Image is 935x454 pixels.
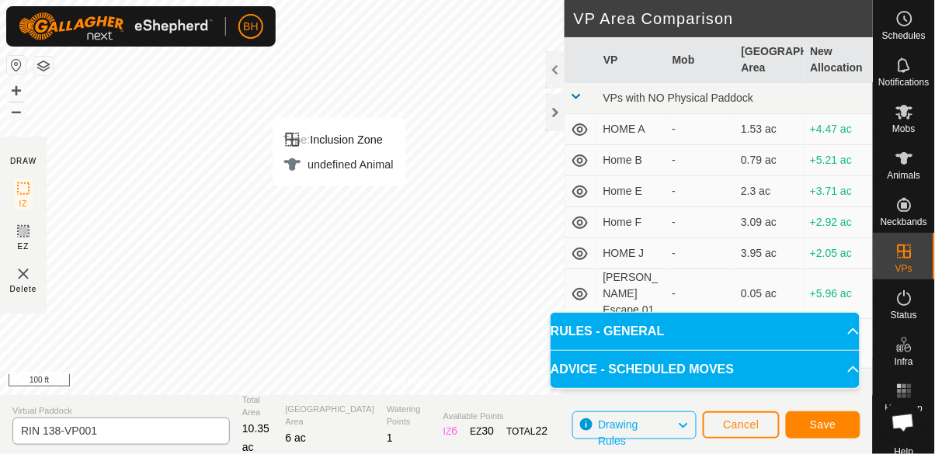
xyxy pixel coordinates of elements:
[18,241,30,252] span: EZ
[881,217,927,227] span: Neckbands
[673,245,729,262] div: -
[19,198,28,210] span: IZ
[7,81,26,100] button: +
[551,351,860,388] p-accordion-header: ADVICE - SCHEDULED MOVES
[598,418,638,447] span: Drawing Rules
[375,375,433,389] a: Privacy Policy
[810,418,836,431] span: Save
[551,322,665,341] span: RULES - GENERAL
[597,269,666,319] td: [PERSON_NAME] Escape 01
[786,411,860,438] button: Save
[673,121,729,137] div: -
[12,404,230,418] span: Virtual Paddock
[7,102,26,120] button: –
[735,145,804,176] td: 0.79 ac
[443,410,548,423] span: Available Points
[597,145,666,176] td: Home B
[551,360,734,379] span: ADVICE - SCHEDULED MOVES
[34,57,53,75] button: Map Layers
[597,207,666,238] td: Home F
[551,313,860,350] p-accordion-header: RULES - GENERAL
[893,124,916,133] span: Mobs
[470,423,494,439] div: EZ
[895,357,913,366] span: Infra
[804,37,873,83] th: New Allocation
[891,310,917,320] span: Status
[19,12,213,40] img: Gallagher Logo
[735,37,804,83] th: [GEOGRAPHIC_DATA] Area
[723,418,759,431] span: Cancel
[286,403,375,428] span: [GEOGRAPHIC_DATA] Area
[888,171,921,180] span: Animals
[735,176,804,207] td: 2.3 ac
[387,403,431,428] span: Watering Points
[804,176,873,207] td: +3.71 ac
[673,214,729,230] div: -
[666,37,735,83] th: Mob
[597,114,666,145] td: HOME A
[804,207,873,238] td: +2.92 ac
[242,422,269,453] span: 10.35 ac
[735,238,804,269] td: 3.95 ac
[452,425,458,437] span: 6
[735,269,804,319] td: 0.05 ac
[574,9,873,28] h2: VP Area Comparison
[882,401,924,443] div: Open chat
[283,130,393,149] div: Inclusion Zone
[482,425,495,437] span: 30
[283,155,393,174] div: undefined Animal
[703,411,780,438] button: Cancel
[536,425,548,437] span: 22
[597,238,666,269] td: HOME J
[735,114,804,145] td: 1.53 ac
[804,238,873,269] td: +2.05 ac
[804,114,873,145] td: +4.47 ac
[242,393,273,419] span: Total Area
[673,183,729,199] div: -
[603,92,754,104] span: VPs with NO Physical Paddock
[7,56,26,75] button: Reset Map
[10,283,37,295] span: Delete
[597,37,666,83] th: VP
[735,207,804,238] td: 3.09 ac
[14,265,33,283] img: VP
[286,431,306,444] span: 6 ac
[243,19,258,35] span: BH
[804,145,873,176] td: +5.21 ac
[506,423,547,439] div: TOTAL
[387,431,393,444] span: 1
[882,31,926,40] span: Schedules
[673,152,729,168] div: -
[10,155,36,167] div: DRAW
[885,404,923,413] span: Heatmap
[597,176,666,207] td: Home E
[443,423,457,439] div: IZ
[452,375,498,389] a: Contact Us
[804,269,873,319] td: +5.96 ac
[879,78,930,87] span: Notifications
[895,264,912,273] span: VPs
[673,286,729,302] div: -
